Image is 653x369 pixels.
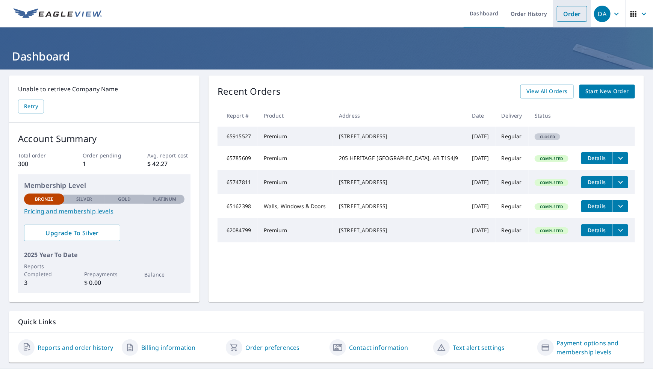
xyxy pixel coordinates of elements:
[466,104,496,127] th: Date
[535,228,567,233] span: Completed
[147,151,190,159] p: Avg. report cost
[14,8,102,20] img: EV Logo
[258,127,333,146] td: Premium
[18,85,190,94] p: Unable to retrieve Company Name
[339,203,460,210] div: [STREET_ADDRESS]
[613,176,628,188] button: filesDropdownBtn-65747811
[466,127,496,146] td: [DATE]
[496,170,529,194] td: Regular
[453,343,505,352] a: Text alert settings
[496,218,529,242] td: Regular
[349,343,408,352] a: Contact information
[535,204,567,209] span: Completed
[613,152,628,164] button: filesDropdownBtn-65785609
[258,104,333,127] th: Product
[84,278,124,287] p: $ 0.00
[258,218,333,242] td: Premium
[24,250,184,259] p: 2025 Year To Date
[9,48,644,64] h1: Dashboard
[24,180,184,191] p: Membership Level
[218,85,281,98] p: Recent Orders
[339,154,460,162] div: 205 HERITAGE [GEOGRAPHIC_DATA], AB T1S4J9
[218,104,258,127] th: Report #
[613,200,628,212] button: filesDropdownBtn-65162398
[535,180,567,185] span: Completed
[339,227,460,234] div: [STREET_ADDRESS]
[586,203,608,210] span: Details
[557,6,587,22] a: Order
[153,196,176,203] p: Platinum
[594,6,611,22] div: DA
[529,104,575,127] th: Status
[581,152,613,164] button: detailsBtn-65785609
[18,159,61,168] p: 300
[84,270,124,278] p: Prepayments
[218,194,258,218] td: 65162398
[520,85,574,98] a: View All Orders
[586,178,608,186] span: Details
[218,170,258,194] td: 65747811
[581,176,613,188] button: detailsBtn-65747811
[18,132,190,145] p: Account Summary
[30,229,114,237] span: Upgrade To Silver
[141,343,195,352] a: Billing information
[258,146,333,170] td: Premium
[118,196,131,203] p: Gold
[466,194,496,218] td: [DATE]
[581,224,613,236] button: detailsBtn-62084799
[557,339,635,357] a: Payment options and membership levels
[496,104,529,127] th: Delivery
[339,178,460,186] div: [STREET_ADDRESS]
[24,225,120,241] a: Upgrade To Silver
[218,218,258,242] td: 62084799
[526,87,568,96] span: View All Orders
[218,127,258,146] td: 65915527
[535,156,567,161] span: Completed
[496,194,529,218] td: Regular
[18,317,635,327] p: Quick Links
[83,159,126,168] p: 1
[258,170,333,194] td: Premium
[333,104,466,127] th: Address
[18,151,61,159] p: Total order
[535,134,559,139] span: Closed
[466,218,496,242] td: [DATE]
[496,146,529,170] td: Regular
[24,102,38,111] span: Retry
[258,194,333,218] td: Walls, Windows & Doors
[218,146,258,170] td: 65785609
[24,262,64,278] p: Reports Completed
[466,170,496,194] td: [DATE]
[76,196,92,203] p: Silver
[585,87,629,96] span: Start New Order
[613,224,628,236] button: filesDropdownBtn-62084799
[38,343,113,352] a: Reports and order history
[586,154,608,162] span: Details
[83,151,126,159] p: Order pending
[339,133,460,140] div: [STREET_ADDRESS]
[18,100,44,113] button: Retry
[24,207,184,216] a: Pricing and membership levels
[24,278,64,287] p: 3
[144,271,184,278] p: Balance
[581,200,613,212] button: detailsBtn-65162398
[147,159,190,168] p: $ 42.27
[466,146,496,170] td: [DATE]
[586,227,608,234] span: Details
[35,196,54,203] p: Bronze
[496,127,529,146] td: Regular
[245,343,300,352] a: Order preferences
[579,85,635,98] a: Start New Order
